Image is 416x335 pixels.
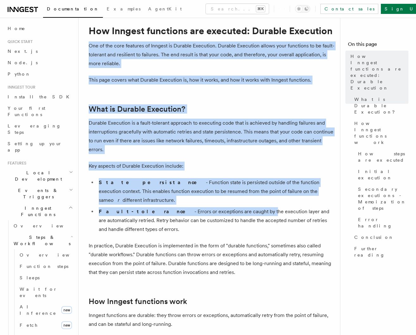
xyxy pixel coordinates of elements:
span: Error handling [358,216,408,229]
span: Next.js [8,49,38,54]
span: Python [8,71,31,77]
span: Install the SDK [8,94,73,99]
p: This page covers what Durable Execution is, how it works, and how it works with Inngest functions. [89,76,335,84]
a: Setting up your app [5,138,74,156]
h1: How Inngest functions are executed: Durable Execution [89,25,335,36]
kbd: ⌘K [256,6,265,12]
span: Home [8,25,25,32]
a: Error handling [356,214,408,232]
a: Sleeps [17,272,74,283]
span: Steps & Workflows [11,234,71,247]
a: Install the SDK [5,91,74,102]
span: AgentKit [148,6,182,11]
em: or [111,197,123,203]
span: Quick start [5,39,33,44]
span: How Inngest functions work [354,120,408,146]
span: Secondary executions - Memoization of steps [358,186,408,211]
strong: State persistance [99,179,206,185]
a: Node.js [5,57,74,68]
p: Durable Execution is a fault-tolerant approach to executing code that is achieved by handling fai... [89,119,335,154]
a: Next.js [5,46,74,57]
button: Toggle dark mode [295,5,310,13]
a: How Inngest functions work [89,297,187,306]
a: Python [5,68,74,80]
a: What is Durable Execution? [89,105,185,114]
a: How Inngest functions work [352,118,408,148]
p: In practice, Durable Execution is implemented in the form of "durable functions," sometimes also ... [89,241,335,277]
span: new [61,306,72,314]
span: What is Durable Execution? [354,96,408,115]
li: - Function state is persisted outside of the function execution context. This enables function ex... [97,178,335,205]
p: Key aspects of Durable Execution include: [89,162,335,171]
button: Steps & Workflows [11,232,74,249]
a: Contact sales [320,4,378,14]
span: Documentation [47,6,99,11]
span: new [61,321,72,329]
a: Further reading [352,243,408,261]
a: Leveraging Steps [5,120,74,138]
a: Function steps [17,261,74,272]
span: Examples [107,6,141,11]
a: Wait for events [17,283,74,301]
p: Inngest functions are durable: they throw errors or exceptions, automatically retry from the poin... [89,311,335,329]
strong: Fault-tolerance [99,208,194,214]
a: Fetchnew [17,319,74,332]
span: AI Inference [20,304,56,316]
span: How Inngest functions are executed: Durable Execution [350,53,408,91]
span: Conclusion [354,234,394,240]
button: Search...⌘K [206,4,269,14]
a: What is Durable Execution? [352,94,408,118]
a: How steps are executed [356,148,408,166]
span: Initial execution [358,168,408,181]
a: Examples [103,2,144,17]
span: Overview [20,252,85,257]
span: Wait for events [20,287,57,298]
a: How Inngest functions are executed: Durable Execution [348,51,408,94]
span: Sleeps [20,275,40,280]
a: Your first Functions [5,102,74,120]
button: Events & Triggers [5,185,74,202]
span: Inngest tour [5,85,35,90]
li: - Errors or exceptions are caught by the execution layer and are automatically retried. Retry beh... [97,207,335,234]
span: Events & Triggers [5,187,69,200]
a: Documentation [43,2,103,18]
a: AI Inferencenew [17,301,74,319]
a: Conclusion [352,232,408,243]
span: Local Development [5,170,69,182]
a: Overview [11,220,74,232]
button: Local Development [5,167,74,185]
span: Setting up your app [8,141,62,152]
span: Inngest Functions [5,205,68,218]
span: How steps are executed [358,151,408,163]
span: Function steps [20,264,68,269]
span: Node.js [8,60,38,65]
a: Initial execution [356,166,408,183]
span: Fetch [20,323,38,328]
h4: On this page [348,40,408,51]
a: AgentKit [144,2,186,17]
span: Overview [14,223,79,228]
p: One of the core features of Inngest is Durable Execution. Durable Execution allows your functions... [89,41,335,68]
span: Features [5,161,26,166]
span: Further reading [354,245,408,258]
span: Your first Functions [8,106,45,117]
a: Home [5,23,74,34]
a: Secondary executions - Memoization of steps [356,183,408,214]
span: Leveraging Steps [8,123,61,135]
a: Overview [17,249,74,261]
button: Inngest Functions [5,202,74,220]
